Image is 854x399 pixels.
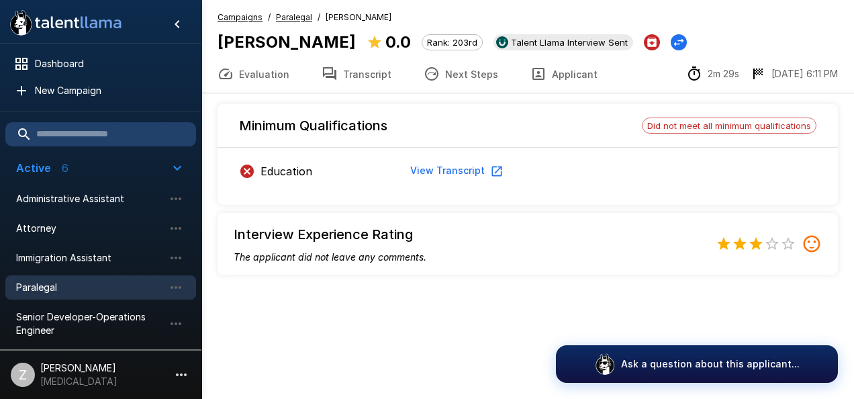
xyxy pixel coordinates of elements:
p: [DATE] 6:11 PM [771,67,838,81]
button: Archive Applicant [644,34,660,50]
u: Campaigns [218,12,263,22]
p: 2m 29s [708,67,739,81]
p: Education [260,163,312,179]
i: The applicant did not leave any comments. [234,251,426,263]
span: [PERSON_NAME] [326,11,391,24]
button: Next Steps [408,55,514,93]
button: Transcript [305,55,408,93]
h6: Minimum Qualifications [239,115,387,136]
span: / [268,11,271,24]
img: ukg_logo.jpeg [496,36,508,48]
span: / [318,11,320,24]
button: Evaluation [201,55,305,93]
b: [PERSON_NAME] [218,32,356,52]
b: 0.0 [385,32,411,52]
span: Rank: 203rd [422,37,482,48]
span: Did not meet all minimum qualifications [643,120,816,131]
span: Talent Llama Interview Sent [506,37,633,48]
u: Paralegal [276,12,312,22]
h6: Interview Experience Rating [234,224,426,245]
div: The date and time when the interview was completed [750,66,838,82]
button: Applicant [514,55,614,93]
div: The time between starting and completing the interview [686,66,739,82]
button: Change Stage [671,34,687,50]
div: View profile in UKG [493,34,633,50]
button: View Transcript [405,159,506,183]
